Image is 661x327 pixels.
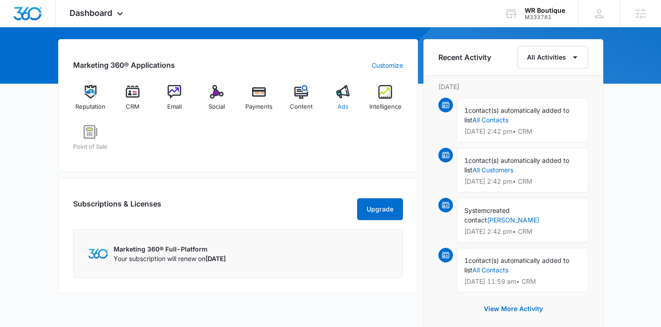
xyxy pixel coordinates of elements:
[88,249,108,258] img: Marketing 360 Logo
[438,52,491,63] h6: Recent Activity
[157,85,192,118] a: Email
[464,156,569,174] span: contact(s) automatically added to list
[464,278,581,285] p: [DATE] 11:59 am • CRM
[75,102,105,111] span: Reputation
[338,102,348,111] span: Ads
[464,128,581,135] p: [DATE] 2:42 pm • CRM
[115,85,150,118] a: CRM
[290,102,313,111] span: Content
[464,257,468,264] span: 1
[464,106,468,114] span: 1
[73,142,108,151] span: Point of Sale
[245,102,273,111] span: Payments
[464,178,581,185] p: [DATE] 2:42 pm • CRM
[199,85,234,118] a: Social
[357,198,403,220] button: Upgrade
[372,60,403,70] a: Customize
[70,8,112,18] span: Dashboard
[438,82,588,91] p: [DATE]
[283,85,318,118] a: Content
[126,102,139,111] span: CRM
[464,206,510,224] span: created contact
[464,156,468,164] span: 1
[242,85,277,118] a: Payments
[464,257,569,274] span: contact(s) automatically added to list
[472,116,508,124] a: All Contacts
[475,298,552,320] button: View More Activity
[73,85,108,118] a: Reputation
[525,7,565,14] div: account name
[326,85,361,118] a: Ads
[73,198,161,216] h2: Subscriptions & Licenses
[464,206,487,214] span: System
[114,254,226,263] p: Your subscription will renew on
[73,125,108,158] a: Point of Sale
[73,60,175,70] h2: Marketing 360® Applications
[472,266,508,274] a: All Contacts
[472,166,513,174] a: All Customers
[525,14,565,20] div: account id
[114,244,226,254] p: Marketing 360® Full-Platform
[368,85,403,118] a: Intelligence
[167,102,182,111] span: Email
[487,216,539,224] a: [PERSON_NAME]
[369,102,402,111] span: Intelligence
[517,46,588,69] button: All Activities
[464,106,569,124] span: contact(s) automatically added to list
[205,255,226,262] span: [DATE]
[209,102,225,111] span: Social
[464,228,581,235] p: [DATE] 2:42 pm • CRM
